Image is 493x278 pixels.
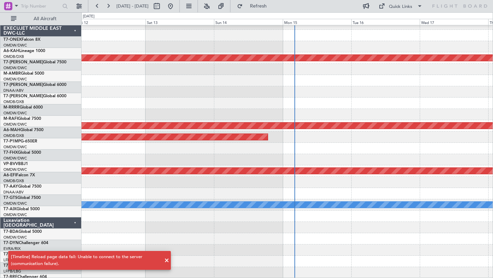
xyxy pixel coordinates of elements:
[3,230,42,234] a: T7-BDAGlobal 5000
[116,3,149,9] span: [DATE] - [DATE]
[3,162,28,166] a: VP-BVVBBJ1
[18,16,72,21] span: All Aircraft
[3,201,27,206] a: OMDW/DWC
[3,94,66,98] a: T7-[PERSON_NAME]Global 6000
[3,151,18,155] span: T7-FHX
[3,196,41,200] a: T7-GTSGlobal 7500
[3,235,27,240] a: OMDW/DWC
[3,212,27,217] a: OMDW/DWC
[3,105,43,110] a: M-RRRRGlobal 6000
[3,60,66,64] a: T7-[PERSON_NAME]Global 7500
[3,49,45,53] a: A6-KAHLineage 1000
[3,207,40,211] a: T7-AIXGlobal 5000
[3,99,24,104] a: OMDB/DXB
[420,19,488,25] div: Wed 17
[3,167,27,172] a: OMDW/DWC
[3,38,22,42] span: T7-ONEX
[3,207,16,211] span: T7-AIX
[3,128,20,132] span: A6-MAH
[3,72,21,76] span: M-AMBR
[3,88,24,93] a: DNAA/ABV
[3,151,41,155] a: T7-FHXGlobal 5000
[83,14,94,20] div: [DATE]
[3,241,19,245] span: T7-DYN
[3,162,18,166] span: VP-BVV
[3,156,27,161] a: OMDW/DWC
[389,3,412,10] div: Quick Links
[3,54,24,59] a: OMDB/DXB
[8,13,74,24] button: All Aircraft
[3,38,40,42] a: T7-ONEXFalcon 8X
[3,94,43,98] span: T7-[PERSON_NAME]
[3,65,27,71] a: OMDW/DWC
[21,1,60,11] input: Trip Number
[146,19,214,25] div: Sat 13
[3,185,18,189] span: T7-AAY
[11,254,161,267] div: [Timeline] Reload page data fail: Unable to connect to the server (communication failure).
[3,139,21,143] span: T7-P1MP
[375,1,426,12] button: Quick Links
[77,19,146,25] div: Fri 12
[3,178,24,184] a: OMDB/DXB
[214,19,282,25] div: Sun 14
[3,185,41,189] a: T7-AAYGlobal 7500
[3,72,44,76] a: M-AMBRGlobal 5000
[351,19,420,25] div: Tue 16
[3,196,17,200] span: T7-GTS
[3,139,37,143] a: T7-P1MPG-650ER
[3,173,16,177] span: A6-EFI
[3,43,27,48] a: OMDW/DWC
[234,1,275,12] button: Refresh
[3,241,48,245] a: T7-DYNChallenger 604
[3,105,20,110] span: M-RRRR
[3,83,66,87] a: T7-[PERSON_NAME]Global 6000
[283,19,351,25] div: Mon 15
[3,190,24,195] a: DNAA/ABV
[3,49,19,53] span: A6-KAH
[3,128,43,132] a: A6-MAHGlobal 7500
[3,117,18,121] span: M-RAFI
[3,77,27,82] a: OMDW/DWC
[3,230,18,234] span: T7-BDA
[3,144,27,150] a: OMDW/DWC
[244,4,273,9] span: Refresh
[3,173,35,177] a: A6-EFIFalcon 7X
[3,111,27,116] a: OMDW/DWC
[3,133,24,138] a: OMDB/DXB
[3,60,43,64] span: T7-[PERSON_NAME]
[3,117,41,121] a: M-RAFIGlobal 7500
[3,122,27,127] a: OMDW/DWC
[3,83,43,87] span: T7-[PERSON_NAME]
